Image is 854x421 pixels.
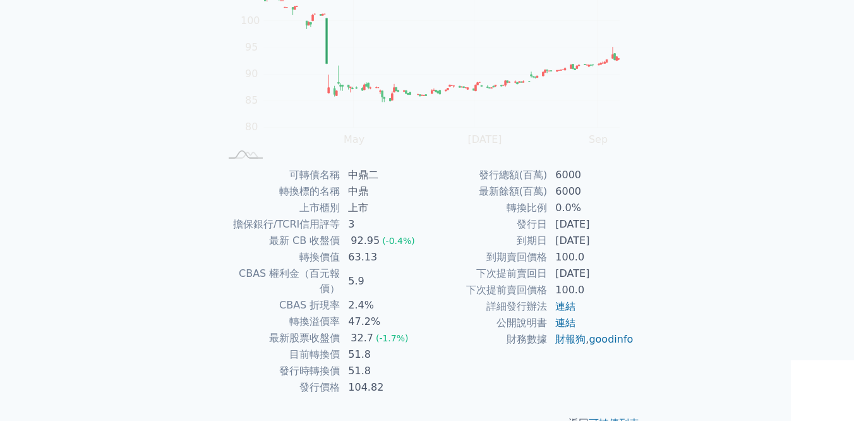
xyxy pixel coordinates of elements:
[340,249,427,265] td: 63.13
[220,183,340,200] td: 轉換標的名稱
[340,363,427,379] td: 51.8
[427,315,548,331] td: 公開說明書
[548,216,634,233] td: [DATE]
[220,330,340,346] td: 最新股票收盤價
[340,183,427,200] td: 中鼎
[220,167,340,183] td: 可轉債名稱
[220,249,340,265] td: 轉換價值
[555,333,586,345] a: 財報狗
[245,41,258,53] tspan: 95
[467,133,502,145] tspan: [DATE]
[220,297,340,314] td: CBAS 折現率
[220,346,340,363] td: 目前轉換價
[427,216,548,233] td: 發行日
[548,233,634,249] td: [DATE]
[548,249,634,265] td: 100.0
[427,167,548,183] td: 發行總額(百萬)
[344,133,364,145] tspan: May
[589,133,608,145] tspan: Sep
[220,200,340,216] td: 上市櫃別
[548,282,634,298] td: 100.0
[245,68,258,80] tspan: 90
[220,233,340,249] td: 最新 CB 收盤價
[427,265,548,282] td: 下次提前賣回日
[548,265,634,282] td: [DATE]
[427,282,548,298] td: 下次提前賣回價格
[340,265,427,297] td: 5.9
[245,121,258,133] tspan: 80
[220,363,340,379] td: 發行時轉換價
[376,333,409,343] span: (-1.7%)
[548,183,634,200] td: 6000
[340,346,427,363] td: 51.8
[427,331,548,348] td: 財務數據
[427,233,548,249] td: 到期日
[348,331,376,346] div: 32.7
[427,200,548,216] td: 轉換比例
[340,297,427,314] td: 2.4%
[340,216,427,233] td: 3
[340,314,427,330] td: 47.2%
[245,94,258,106] tspan: 85
[548,200,634,216] td: 0.0%
[555,300,575,312] a: 連結
[220,265,340,297] td: CBAS 權利金（百元報價）
[340,200,427,216] td: 上市
[427,249,548,265] td: 到期賣回價格
[791,360,854,421] iframe: Chat Widget
[220,379,340,396] td: 發行價格
[382,236,415,246] span: (-0.4%)
[548,167,634,183] td: 6000
[348,233,382,248] div: 92.95
[427,183,548,200] td: 最新餘額(百萬)
[555,317,575,329] a: 連結
[241,15,260,27] tspan: 100
[220,216,340,233] td: 擔保銀行/TCRI信用評等
[427,298,548,315] td: 詳細發行辦法
[340,167,427,183] td: 中鼎二
[340,379,427,396] td: 104.82
[220,314,340,330] td: 轉換溢價率
[589,333,633,345] a: goodinfo
[548,331,634,348] td: ,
